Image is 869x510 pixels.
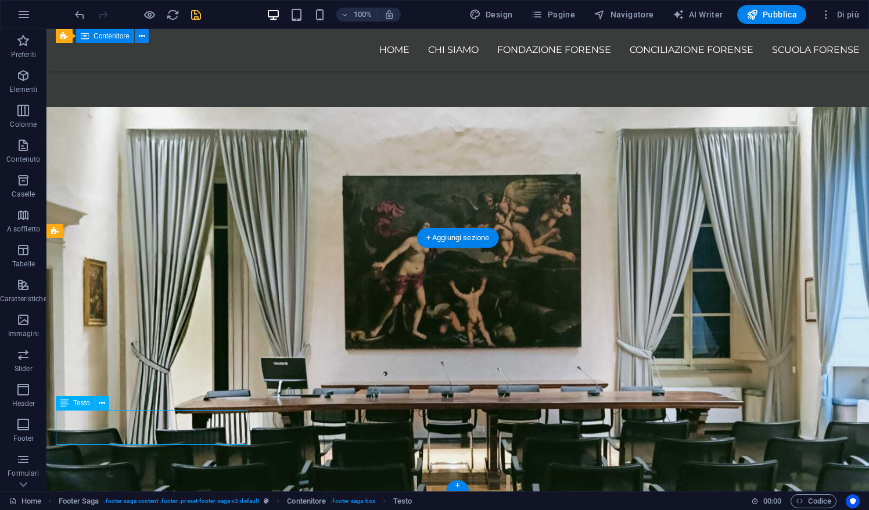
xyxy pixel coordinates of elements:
span: Pubblica [746,9,798,20]
span: . footer-saga-content .footer .preset-footer-saga-v3-default [104,494,259,508]
p: Elementi [9,85,37,94]
button: 100% [336,8,378,22]
span: Fai clic per selezionare. Doppio clic per modificare [393,494,412,508]
button: Codice [791,494,836,508]
p: Colonne [10,120,37,129]
span: Codice [796,494,831,508]
span: Contenitore [94,33,130,40]
button: Pagine [526,5,580,24]
h6: 100% [354,8,372,22]
button: Usercentrics [846,494,860,508]
span: : [771,497,773,505]
span: Design [469,9,513,20]
span: . footer-saga-box [331,494,375,508]
p: Preferiti [11,50,36,59]
span: Di più [820,9,859,20]
span: Navigatore [594,9,653,20]
button: Di più [816,5,864,24]
i: Annulla: Cambia orientamento (Ctrl+Z) [73,8,87,22]
p: Slider [15,364,33,373]
p: Caselle [12,190,35,199]
p: Tabelle [12,259,35,269]
i: Quando ridimensioni, regola automaticamente il livello di zoom in modo che corrisponda al disposi... [384,9,394,20]
div: + Aggiungi sezione [417,228,499,248]
button: Design [465,5,518,24]
p: Formulari [8,469,39,478]
span: Fai clic per selezionare. Doppio clic per modificare [59,494,99,508]
div: + [446,480,469,491]
h6: Tempo sessione [751,494,782,508]
i: Ricarica la pagina [166,8,179,22]
span: Testo [73,400,90,406]
p: Header [12,399,35,408]
span: AI Writer [673,9,723,20]
p: Footer [13,434,34,443]
p: Immagini [8,329,39,338]
i: Salva (Ctrl+S) [189,8,203,22]
button: undo [73,8,87,22]
button: Pubblica [737,5,807,24]
span: Fai clic per selezionare. Doppio clic per modificare [287,494,326,508]
p: Contenuto [6,155,40,164]
span: 00 00 [763,494,781,508]
button: reload [166,8,179,22]
button: save [189,8,203,22]
p: A soffietto [7,224,40,234]
button: Navigatore [589,5,658,24]
button: AI Writer [668,5,728,24]
nav: breadcrumb [59,494,412,508]
a: Fai clic per annullare la selezione. Doppio clic per aprire le pagine [9,494,41,508]
span: Pagine [531,9,575,20]
i: Questo elemento è un preset personalizzabile [264,498,269,504]
button: Clicca qui per lasciare la modalità di anteprima e continuare la modifica [142,8,156,22]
